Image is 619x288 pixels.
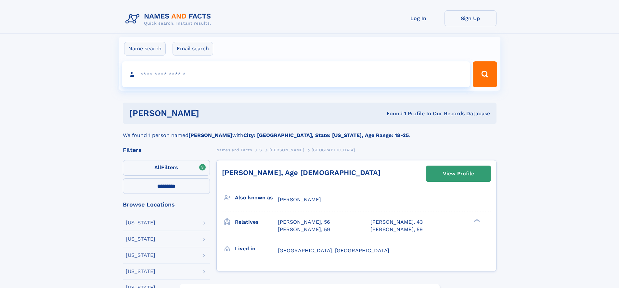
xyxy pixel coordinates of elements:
[473,61,497,87] button: Search Button
[443,166,474,181] div: View Profile
[123,147,210,153] div: Filters
[393,10,445,26] a: Log In
[216,146,252,154] a: Names and Facts
[124,42,166,56] label: Name search
[126,269,155,274] div: [US_STATE]
[278,196,321,203] span: [PERSON_NAME]
[293,110,490,117] div: Found 1 Profile In Our Records Database
[188,132,232,138] b: [PERSON_NAME]
[126,220,155,225] div: [US_STATE]
[445,10,496,26] a: Sign Up
[370,226,423,233] a: [PERSON_NAME], 59
[278,226,330,233] a: [PERSON_NAME], 59
[123,160,210,176] label: Filters
[312,148,355,152] span: [GEOGRAPHIC_DATA]
[269,146,304,154] a: [PERSON_NAME]
[472,219,480,223] div: ❯
[259,146,262,154] a: S
[278,219,330,226] a: [PERSON_NAME], 56
[154,164,161,170] span: All
[123,124,496,139] div: We found 1 person named with .
[235,217,278,228] h3: Relatives
[222,169,380,177] a: [PERSON_NAME], Age [DEMOGRAPHIC_DATA]
[173,42,213,56] label: Email search
[123,10,216,28] img: Logo Names and Facts
[123,202,210,207] div: Browse Locations
[259,148,262,152] span: S
[278,247,389,254] span: [GEOGRAPHIC_DATA], [GEOGRAPHIC_DATA]
[243,132,409,138] b: City: [GEOGRAPHIC_DATA], State: [US_STATE], Age Range: 18-25
[129,109,293,117] h1: [PERSON_NAME]
[122,61,470,87] input: search input
[370,219,423,226] a: [PERSON_NAME], 43
[235,192,278,203] h3: Also known as
[126,236,155,242] div: [US_STATE]
[269,148,304,152] span: [PERSON_NAME]
[426,166,491,182] a: View Profile
[126,253,155,258] div: [US_STATE]
[235,243,278,254] h3: Lived in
